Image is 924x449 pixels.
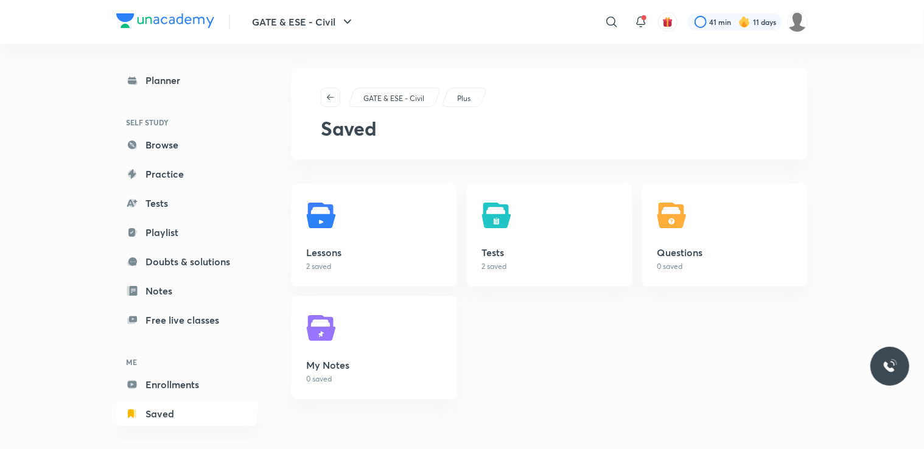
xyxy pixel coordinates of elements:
[883,359,897,374] img: ttu
[306,245,443,260] h5: Lessons
[245,10,362,34] button: GATE & ESE - Civil
[658,12,677,32] button: avatar
[481,245,618,260] h5: Tests
[116,308,257,332] a: Free live classes
[306,358,443,372] h5: My Notes
[455,93,473,104] a: Plus
[306,261,443,272] p: 2 saved
[306,198,340,232] img: lessons.svg
[657,245,793,260] h5: Questions
[467,184,632,287] a: Tests2 saved
[116,13,214,31] a: Company Logo
[662,16,673,27] img: avatar
[363,93,424,104] p: GATE & ESE - Civil
[116,249,257,274] a: Doubts & solutions
[738,16,751,28] img: streak
[657,261,793,272] p: 0 saved
[116,402,257,426] a: Saved
[116,68,257,92] a: Planner
[306,374,443,385] p: 0 saved
[362,93,427,104] a: GATE & ESE - Civil
[481,198,516,232] img: tests.svg
[116,372,257,397] a: Enrollments
[321,117,779,140] h2: Saved
[481,261,618,272] p: 2 saved
[116,279,257,303] a: Notes
[292,296,457,399] a: My Notes0 saved
[116,162,257,186] a: Practice
[116,133,257,157] a: Browse
[116,352,257,372] h6: ME
[657,198,691,232] img: questions.svg
[787,12,808,32] img: Anjali kumari
[116,112,257,133] h6: SELF STUDY
[306,311,340,345] img: myNotes.svg
[116,13,214,28] img: Company Logo
[116,191,257,215] a: Tests
[642,184,808,287] a: Questions0 saved
[457,93,471,104] p: Plus
[116,220,257,245] a: Playlist
[292,184,457,287] a: Lessons2 saved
